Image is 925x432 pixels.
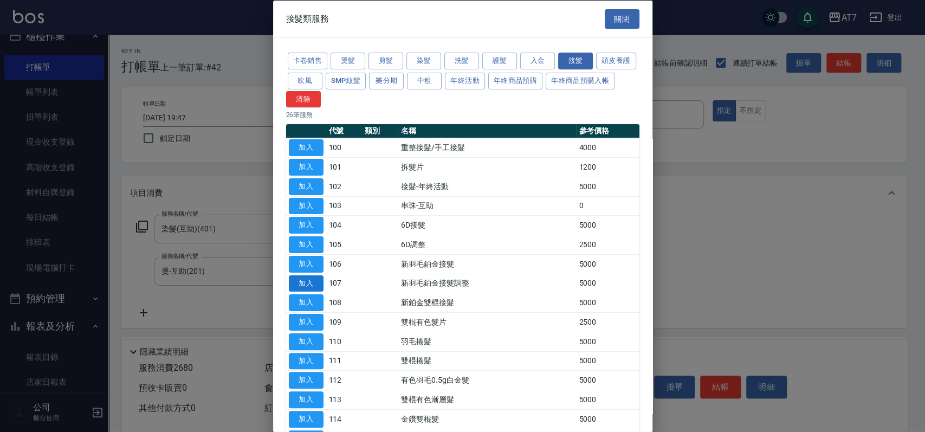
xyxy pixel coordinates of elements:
td: 雙棍捲髮 [398,351,576,371]
button: 洗髮 [444,53,479,69]
td: 金鑽雙棍髮 [398,409,576,429]
td: 2500 [576,312,639,332]
button: 加入 [289,197,324,214]
button: 加入 [289,159,324,176]
td: 114 [326,409,363,429]
button: 加入 [289,236,324,253]
button: 入金 [520,53,555,69]
td: 5000 [576,177,639,196]
td: 105 [326,235,363,254]
th: 參考價格 [576,124,639,138]
td: 113 [326,390,363,409]
button: SMP紋髮 [326,72,366,89]
td: 接髮-年終活動 [398,177,576,196]
th: 代號 [326,124,363,138]
button: 卡卷銷售 [288,53,328,69]
td: 101 [326,157,363,177]
th: 類別 [362,124,398,138]
button: 加入 [289,410,324,427]
td: 102 [326,177,363,196]
button: 關閉 [605,9,639,29]
td: 112 [326,370,363,390]
button: 加入 [289,352,324,369]
td: 新羽毛鉑金接髮調整 [398,274,576,293]
td: 新羽毛鉑金接髮 [398,254,576,274]
button: 清除 [286,91,321,107]
button: 染髮 [406,53,441,69]
td: 串珠-互助 [398,196,576,216]
span: 接髮類服務 [286,13,329,24]
td: 104 [326,215,363,235]
button: 樂分期 [369,72,404,89]
td: 2500 [576,235,639,254]
td: 106 [326,254,363,274]
td: 5000 [576,254,639,274]
td: 羽毛捲髮 [398,332,576,351]
td: 6D調整 [398,235,576,254]
td: 5000 [576,351,639,371]
button: 加入 [289,255,324,272]
button: 年終活動 [445,72,485,89]
td: 5000 [576,390,639,409]
button: 燙髮 [331,53,365,69]
td: 110 [326,332,363,351]
p: 26 筆服務 [286,110,639,120]
td: 有色羽毛0.5g白金髮 [398,370,576,390]
button: 年終商品預購入帳 [546,72,614,89]
button: 加入 [289,372,324,389]
td: 103 [326,196,363,216]
button: 加入 [289,139,324,156]
button: 中租 [407,72,442,89]
td: 4000 [576,138,639,157]
td: 111 [326,351,363,371]
td: 5000 [576,409,639,429]
button: 年終商品預購 [488,72,542,89]
button: 加入 [289,391,324,408]
td: 新鉑金雙棍接髮 [398,293,576,312]
td: 6D接髮 [398,215,576,235]
button: 加入 [289,294,324,311]
td: 重整接髮/手工接髮 [398,138,576,157]
td: 5000 [576,332,639,351]
button: 接髮 [558,53,593,69]
td: 0 [576,196,639,216]
td: 1200 [576,157,639,177]
button: 加入 [289,217,324,234]
button: 加入 [289,333,324,350]
td: 100 [326,138,363,157]
th: 名稱 [398,124,576,138]
td: 107 [326,274,363,293]
button: 剪髮 [368,53,403,69]
button: 護髮 [482,53,517,69]
button: 加入 [289,275,324,292]
td: 拆髮片 [398,157,576,177]
td: 5000 [576,293,639,312]
button: 頭皮養護 [596,53,636,69]
td: 5000 [576,274,639,293]
td: 108 [326,293,363,312]
button: 吹風 [288,72,322,89]
td: 雙棍有色髮片 [398,312,576,332]
td: 5000 [576,215,639,235]
td: 5000 [576,370,639,390]
button: 加入 [289,314,324,331]
td: 109 [326,312,363,332]
td: 雙棍有色漸層髮 [398,390,576,409]
button: 加入 [289,178,324,195]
